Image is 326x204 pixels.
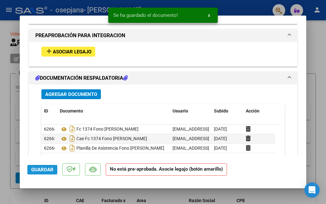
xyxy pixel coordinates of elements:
[41,104,57,118] datatable-header-cell: ID
[29,29,297,42] mat-expansion-panel-header: PREAPROBACIÓN PARA INTEGRACION
[173,108,188,113] span: Usuario
[41,47,95,57] button: Asociar Legajo
[31,167,53,173] span: Guardar
[173,126,280,132] span: [EMAIL_ADDRESS][DOMAIN_NAME] - [PERSON_NAME]
[68,124,76,134] i: Descargar documento
[214,136,227,141] span: [DATE]
[45,92,97,97] span: Agregar Documento
[243,104,275,118] datatable-header-cell: Acción
[304,182,320,198] div: Open Intercom Messenger
[68,133,76,144] i: Descargar documento
[214,146,227,151] span: [DATE]
[214,108,228,113] span: Subido
[29,72,297,85] mat-expansion-panel-header: DOCUMENTACIÓN RESPALDATORIA
[170,104,211,118] datatable-header-cell: Usuario
[41,89,101,99] button: Agregar Documento
[113,12,178,18] span: Se ha guardado el documento!
[214,126,227,132] span: [DATE]
[35,32,125,39] h1: PREAPROBACIÓN PARA INTEGRACION
[53,49,91,55] span: Asociar Legajo
[68,143,76,153] i: Descargar documento
[203,10,215,21] button: x
[29,42,297,66] div: PREAPROBACIÓN PARA INTEGRACION
[44,146,57,151] span: 62666
[173,136,280,141] span: [EMAIL_ADDRESS][DOMAIN_NAME] - [PERSON_NAME]
[211,104,243,118] datatable-header-cell: Subido
[45,47,53,55] mat-icon: add
[246,108,259,113] span: Acción
[60,108,83,113] span: Documento
[173,146,280,151] span: [EMAIL_ADDRESS][DOMAIN_NAME] - [PERSON_NAME]
[57,104,170,118] datatable-header-cell: Documento
[208,12,210,18] span: x
[60,146,164,151] span: Planilla De Asistencia Fono [PERSON_NAME]
[44,136,57,141] span: 62665
[44,126,57,132] span: 62664
[27,165,57,174] button: Guardar
[60,136,147,141] span: Cae Fc 1374 Fono [PERSON_NAME]
[44,108,48,113] span: ID
[60,127,138,132] span: Fc 1374 Fono [PERSON_NAME]
[35,74,128,82] h1: DOCUMENTACIÓN RESPALDATORIA
[106,163,227,176] strong: No está pre-aprobada. Asocie legajo (botón amarillo)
